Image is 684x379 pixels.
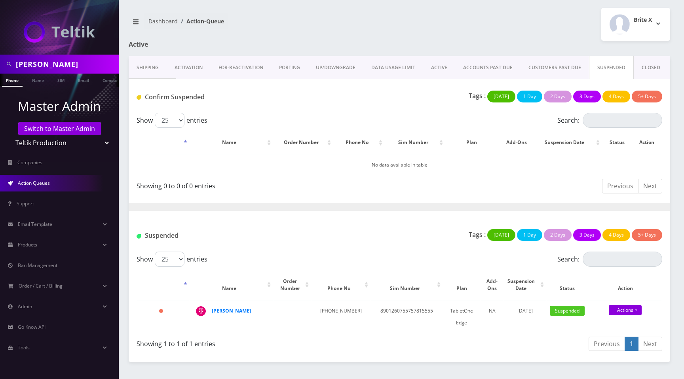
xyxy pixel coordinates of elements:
[602,91,630,102] button: 4 Days
[632,229,662,241] button: 5+ Days
[573,91,601,102] button: 3 Days
[443,270,480,300] th: Plan
[137,336,393,349] div: Showing 1 to 1 of 1 entries
[167,56,211,79] a: Activation
[544,91,572,102] button: 2 Days
[557,252,662,267] label: Search:
[334,131,384,154] th: Phone No: activate to sort column ascending
[24,21,95,43] img: Teltik Production
[634,17,652,23] h2: Brite X
[137,95,141,100] img: Confirm Suspended
[17,159,42,166] span: Companies
[312,301,370,333] td: [PHONE_NUMBER]
[469,91,486,100] p: Tags :
[18,122,101,135] a: Switch to Master Admin
[211,56,271,79] a: FOR-REActivation
[573,229,601,241] button: 3 Days
[583,252,662,267] input: Search:
[547,270,588,300] th: Status
[632,131,661,154] th: Action
[371,301,443,333] td: 8901260755757815555
[19,282,63,289] span: Order / Cart / Billing
[274,270,311,300] th: Order Number: activate to sort column ascending
[443,301,480,333] td: TabletOne Edge
[18,324,46,330] span: Go Know API
[423,56,455,79] a: ACTIVE
[385,131,445,154] th: Sim Number: activate to sort column ascending
[557,113,662,128] label: Search:
[28,74,48,86] a: Name
[634,56,668,79] a: CLOSED
[190,270,273,300] th: Name: activate to sort column ascending
[137,113,207,128] label: Show entries
[74,74,93,86] a: Email
[601,8,670,41] button: Brite X
[155,252,184,267] select: Showentries
[499,131,534,154] th: Add-Ons
[632,91,662,102] button: 5+ Days
[18,180,50,186] span: Action Queues
[485,305,500,317] div: NA
[602,229,630,241] button: 4 Days
[312,270,370,300] th: Phone No: activate to sort column ascending
[137,232,304,239] h1: Suspended
[504,270,545,300] th: Suspension Date: activate to sort column ascending
[18,303,32,310] span: Admin
[487,229,515,241] button: [DATE]
[212,307,251,314] a: [PERSON_NAME]
[504,301,545,333] td: [DATE]
[99,74,125,86] a: Company
[535,131,602,154] th: Suspension Date: activate to sort column ascending
[53,74,68,86] a: SIM
[589,56,634,79] a: SUSPENDED
[308,56,363,79] a: UP/DOWNGRADE
[469,230,486,239] p: Tags :
[371,270,443,300] th: Sim Number: activate to sort column ascending
[609,305,642,315] a: Actions
[455,56,521,79] a: ACCOUNTS PAST DUE
[129,56,167,79] a: Shipping
[550,306,585,316] span: Suspended
[271,56,308,79] a: PORTING
[481,270,503,300] th: Add-Ons
[137,252,207,267] label: Show entries
[137,270,189,300] th: : activate to sort column descending
[638,337,662,351] a: Next
[487,91,515,102] button: [DATE]
[602,131,631,154] th: Status
[18,344,30,351] span: Tools
[18,262,57,269] span: Ban Management
[190,131,273,154] th: Name: activate to sort column ascending
[178,17,224,25] li: Action-Queue
[583,113,662,128] input: Search:
[517,229,542,241] button: 1 Day
[446,131,498,154] th: Plan
[517,91,542,102] button: 1 Day
[18,241,37,248] span: Products
[363,56,423,79] a: DATA USAGE LIMIT
[137,93,304,101] h1: Confirm Suspended
[589,270,661,300] th: Action
[589,337,625,351] a: Previous
[625,337,638,351] a: 1
[521,56,589,79] a: CUSTOMERS PAST DUE
[2,74,23,87] a: Phone
[137,131,189,154] th: : activate to sort column descending
[544,229,572,241] button: 2 Days
[602,179,638,193] a: Previous
[137,178,393,191] div: Showing 0 to 0 of 0 entries
[18,221,52,227] span: Email Template
[137,155,661,175] td: No data available in table
[155,113,184,128] select: Showentries
[16,57,117,72] input: Search in Company
[17,200,34,207] span: Support
[129,41,301,48] h1: Active
[129,13,393,36] nav: breadcrumb
[638,179,662,193] a: Next
[274,131,333,154] th: Order Number: activate to sort column ascending
[148,17,178,25] a: Dashboard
